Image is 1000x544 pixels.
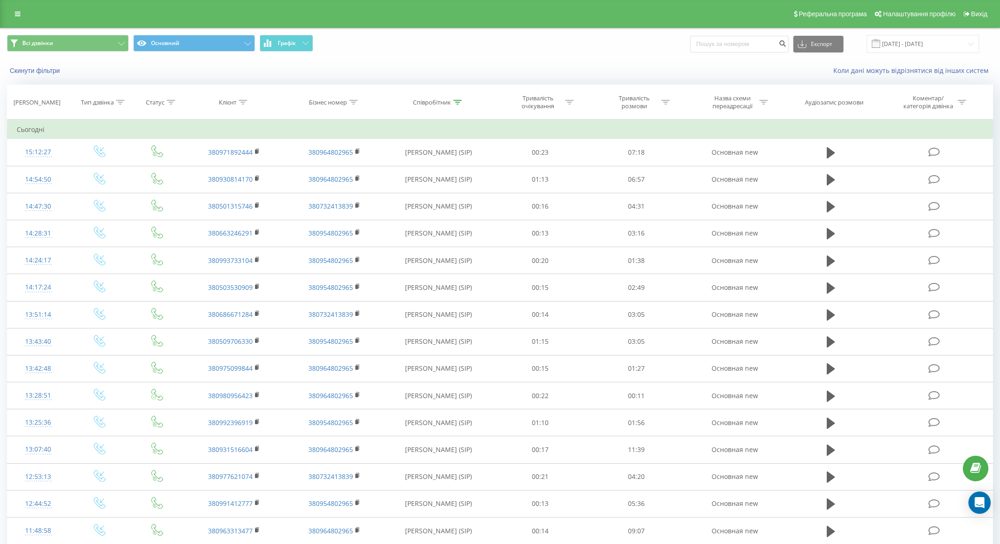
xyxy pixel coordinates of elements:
td: [PERSON_NAME] (SIP) [385,301,492,328]
div: Співробітник [413,98,451,106]
td: Основная new [685,274,784,301]
a: 380964802965 [308,148,353,157]
div: 14:17:24 [17,278,59,296]
div: Аудіозапис розмови [805,98,863,106]
button: Експорт [793,36,843,52]
a: 380975099844 [208,364,253,373]
a: 380509706330 [208,337,253,346]
td: 00:21 [492,463,588,490]
a: 380954802965 [308,418,353,427]
td: 04:20 [588,463,685,490]
span: Налаштування профілю [883,10,955,18]
a: 380501315746 [208,202,253,210]
a: 380977621074 [208,472,253,481]
div: 14:54:50 [17,170,59,189]
td: [PERSON_NAME] (SIP) [385,355,492,382]
a: 380732413839 [308,310,353,319]
div: Тип дзвінка [81,98,114,106]
div: 14:24:17 [17,251,59,269]
a: 380964802965 [308,175,353,184]
td: 11:39 [588,436,685,463]
td: [PERSON_NAME] (SIP) [385,328,492,355]
a: 380663246291 [208,229,253,237]
div: Назва схеми переадресації [707,94,757,110]
button: Скинути фільтри [7,66,65,75]
td: Основная new [685,301,784,328]
div: Коментар/категорія дзвінка [901,94,955,110]
td: 04:31 [588,193,685,220]
td: 00:11 [588,382,685,409]
a: 380980956423 [208,391,253,400]
td: 01:10 [492,409,588,436]
span: Реферальна програма [799,10,867,18]
div: Бізнес номер [309,98,347,106]
td: Основная new [685,166,784,193]
td: [PERSON_NAME] (SIP) [385,193,492,220]
td: Основная new [685,247,784,274]
td: 00:20 [492,247,588,274]
td: [PERSON_NAME] (SIP) [385,247,492,274]
td: 00:22 [492,382,588,409]
td: 00:14 [492,301,588,328]
td: 00:13 [492,490,588,517]
td: 03:16 [588,220,685,247]
div: 13:28:51 [17,387,59,405]
td: 03:05 [588,301,685,328]
div: 11:48:58 [17,522,59,540]
td: 00:15 [492,355,588,382]
a: 380964802965 [308,445,353,454]
td: 05:36 [588,490,685,517]
td: Основная new [685,490,784,517]
button: Графік [260,35,313,52]
a: 380954802965 [308,337,353,346]
div: 13:42:48 [17,360,59,378]
a: 380930814170 [208,175,253,184]
a: 380993733104 [208,256,253,265]
td: 01:38 [588,247,685,274]
div: 15:12:27 [17,143,59,161]
div: Open Intercom Messenger [968,492,991,514]
button: Всі дзвінки [7,35,129,52]
div: 13:25:36 [17,413,59,432]
td: Основная new [685,463,784,490]
span: Вихід [971,10,987,18]
td: 06:57 [588,166,685,193]
div: Клієнт [219,98,236,106]
div: 13:43:40 [17,333,59,351]
td: 01:56 [588,409,685,436]
a: 380954802965 [308,499,353,508]
div: 12:44:52 [17,495,59,513]
div: 14:47:30 [17,197,59,216]
td: 03:05 [588,328,685,355]
div: 13:51:14 [17,306,59,324]
td: [PERSON_NAME] (SIP) [385,220,492,247]
td: Основная new [685,355,784,382]
span: Всі дзвінки [22,39,53,47]
a: 380964802965 [308,526,353,535]
td: Основная new [685,328,784,355]
input: Пошук за номером [690,36,789,52]
span: Графік [278,40,296,46]
a: 380992396919 [208,418,253,427]
td: 07:18 [588,139,685,166]
a: 380954802965 [308,283,353,292]
td: Основная new [685,409,784,436]
td: 00:23 [492,139,588,166]
td: [PERSON_NAME] (SIP) [385,436,492,463]
td: [PERSON_NAME] (SIP) [385,463,492,490]
div: Статус [146,98,164,106]
td: Основная new [685,382,784,409]
td: [PERSON_NAME] (SIP) [385,274,492,301]
td: [PERSON_NAME] (SIP) [385,409,492,436]
td: Основная new [685,220,784,247]
a: 380686671284 [208,310,253,319]
div: Тривалість розмови [609,94,659,110]
a: 380991412777 [208,499,253,508]
td: Основная new [685,193,784,220]
a: 380732413839 [308,202,353,210]
td: Основная new [685,436,784,463]
a: 380963313477 [208,526,253,535]
td: [PERSON_NAME] (SIP) [385,139,492,166]
a: 380732413839 [308,472,353,481]
td: 01:15 [492,328,588,355]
